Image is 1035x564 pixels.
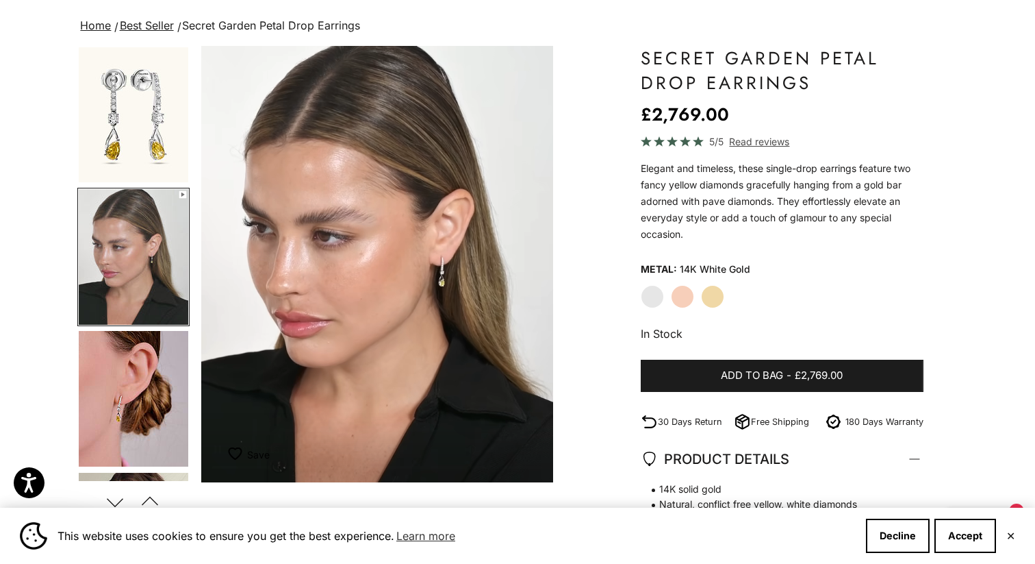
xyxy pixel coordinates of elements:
[201,46,553,482] div: Item 4 of 13
[641,497,910,512] span: Natural, conflict free yellow, white diamonds
[201,46,553,482] video: #YellowGold #RoseGold #WhiteGold
[641,447,789,471] span: PRODUCT DETAILS
[721,367,783,384] span: Add to bag
[641,259,677,280] legend: Metal:
[641,360,923,393] button: Add to bag-£2,769.00
[77,16,957,36] nav: breadcrumbs
[751,415,809,429] p: Free Shipping
[845,415,923,429] p: 180 Days Warranty
[641,160,923,243] p: Elegant and timeless, these single-drop earrings feature two fancy yellow diamonds gracefully han...
[394,526,457,546] a: Learn more
[77,46,190,184] button: Go to item 1
[77,188,190,326] button: Go to item 4
[934,519,996,553] button: Accept
[228,441,270,469] button: Add to Wishlist
[795,367,843,384] span: £2,769.00
[641,482,910,497] span: 14K solid gold
[79,189,188,325] img: #YellowGold #RoseGold #WhiteGold
[641,46,923,95] h1: Secret Garden Petal Drop Earrings
[641,325,923,343] p: In Stock
[79,47,188,182] img: #WhiteGold
[641,134,923,149] a: 5/5 Read reviews
[641,101,729,128] sale-price: £2,769.00
[866,519,930,553] button: Decline
[20,522,47,550] img: Cookie banner
[79,331,188,467] img: #YellowGold #RoseGold #WhiteGold
[228,447,247,461] img: wishlist
[80,19,111,32] a: Home
[120,19,174,32] a: Best Seller
[680,259,750,280] variant-option-value: 14K White Gold
[77,330,190,468] button: Go to item 5
[1006,532,1015,540] button: Close
[641,434,923,485] summary: PRODUCT DETAILS
[182,19,360,32] span: Secret Garden Petal Drop Earrings
[709,134,724,149] span: 5/5
[658,415,722,429] p: 30 Days Return
[729,134,789,149] span: Read reviews
[57,526,855,546] span: This website uses cookies to ensure you get the best experience.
